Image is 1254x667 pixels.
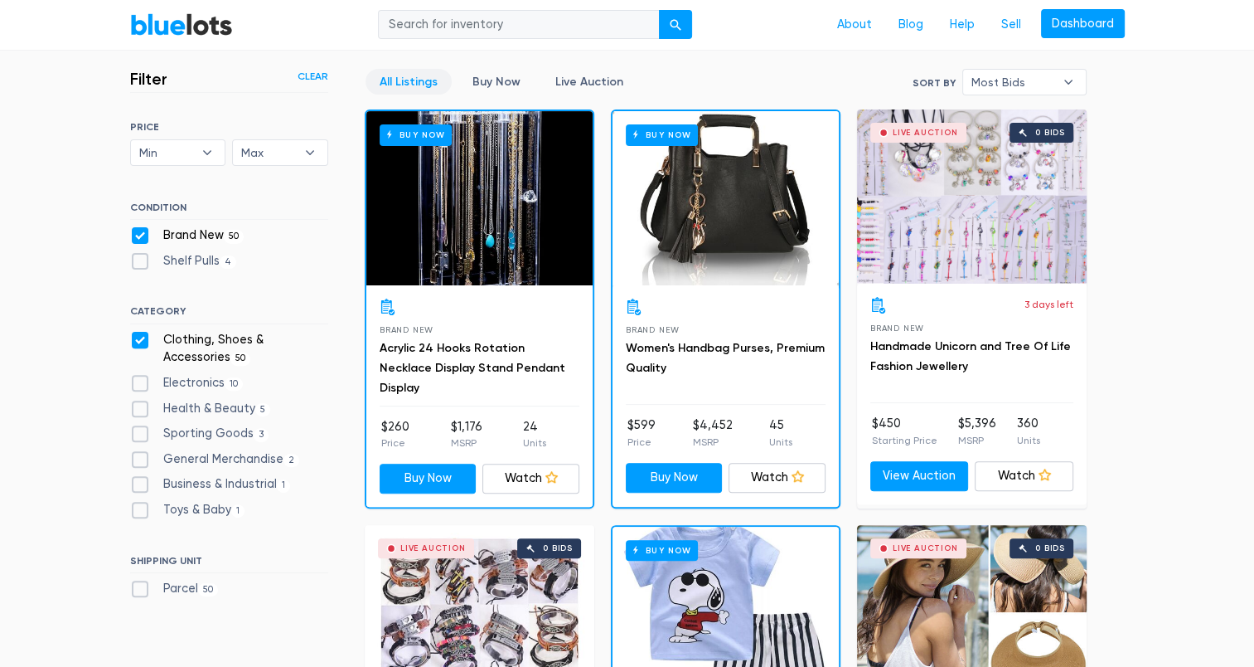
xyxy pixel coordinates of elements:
[254,428,269,441] span: 3
[612,111,839,285] a: Buy Now
[523,418,546,451] li: 24
[366,111,593,285] a: Buy Now
[130,501,245,519] label: Toys & Baby
[381,418,409,451] li: $260
[224,230,245,243] span: 50
[130,555,328,573] h6: SHIPPING UNIT
[769,435,792,450] p: Units
[885,9,937,41] a: Blog
[293,140,327,165] b: ▾
[523,436,546,450] p: Units
[692,435,732,450] p: MSRP
[366,69,452,95] a: All Listings
[913,75,956,90] label: Sort By
[1035,544,1065,553] div: 0 bids
[130,331,328,367] label: Clothing, Shoes & Accessories
[380,325,433,334] span: Brand New
[277,480,291,493] span: 1
[130,252,237,270] label: Shelf Pulls
[130,400,271,418] label: Health & Beauty
[626,124,698,145] h6: Buy Now
[380,124,452,145] h6: Buy Now
[692,416,732,450] li: $4,452
[626,341,825,375] a: Women's Handbag Purses, Premium Quality
[241,140,296,165] span: Max
[482,464,579,494] a: Watch
[958,415,996,448] li: $5,396
[769,416,792,450] li: 45
[1051,70,1086,95] b: ▾
[255,403,271,416] span: 5
[298,69,328,84] a: Clear
[231,504,245,518] span: 1
[543,544,573,553] div: 0 bids
[378,10,660,40] input: Search for inventory
[870,324,924,333] span: Brand New
[626,325,680,334] span: Brand New
[1035,129,1065,137] div: 0 bids
[627,416,656,450] li: $599
[626,540,698,561] h6: Buy Now
[283,454,300,467] span: 2
[1017,415,1040,448] li: 360
[458,69,535,95] a: Buy Now
[130,450,300,469] label: General Merchandise
[870,461,969,491] a: View Auction
[975,461,1073,491] a: Watch
[1024,297,1073,312] p: 3 days left
[130,121,328,133] h6: PRICE
[988,9,1034,41] a: Sell
[872,415,937,448] li: $450
[130,305,328,324] h6: CATEGORY
[400,544,466,553] div: Live Auction
[893,129,958,137] div: Live Auction
[220,256,237,269] span: 4
[958,433,996,448] p: MSRP
[130,425,269,443] label: Sporting Goods
[130,12,233,37] a: BlueLots
[225,377,244,391] span: 10
[627,435,656,450] p: Price
[380,464,477,494] a: Buy Now
[130,475,291,494] label: Business & Industrial
[130,202,328,220] h6: CONDITION
[130,374,244,392] label: Electronics
[230,353,251,366] span: 50
[857,110,1087,284] a: Live Auction 0 bids
[626,463,723,493] a: Buy Now
[130,226,245,245] label: Brand New
[381,436,409,450] p: Price
[139,140,194,165] span: Min
[1041,9,1125,39] a: Dashboard
[380,341,565,395] a: Acrylic 24 Hooks Rotation Necklace Display Stand Pendant Display
[198,583,219,596] span: 50
[450,436,482,450] p: MSRP
[893,544,958,553] div: Live Auction
[190,140,225,165] b: ▾
[450,418,482,451] li: $1,176
[872,433,937,448] p: Starting Price
[870,339,1071,373] a: Handmade Unicorn and Tree Of Life Fashion Jewellery
[937,9,988,41] a: Help
[824,9,885,41] a: About
[729,463,826,493] a: Watch
[971,70,1054,95] span: Most Bids
[130,580,219,598] label: Parcel
[541,69,637,95] a: Live Auction
[130,69,167,89] h3: Filter
[1017,433,1040,448] p: Units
